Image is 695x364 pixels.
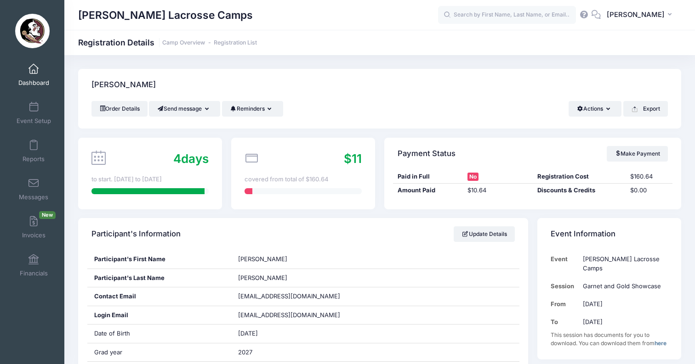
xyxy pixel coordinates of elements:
h4: Participant's Information [91,221,181,247]
button: Export [623,101,668,117]
div: covered from total of $160.64 [245,175,362,184]
td: Event [551,250,579,277]
a: Registration List [214,39,257,46]
h1: [PERSON_NAME] Lacrosse Camps [78,5,253,26]
span: Financials [20,269,48,277]
div: days [173,150,209,168]
div: Paid in Full [393,172,463,181]
td: Session [551,277,579,295]
div: Contact Email [87,287,231,306]
button: Actions [569,101,621,117]
h4: Event Information [551,221,615,247]
td: From [551,295,579,313]
input: Search by First Name, Last Name, or Email... [438,6,576,24]
span: [PERSON_NAME] [607,10,665,20]
a: Messages [12,173,56,205]
a: Camp Overview [162,39,205,46]
div: Registration Cost [533,172,626,181]
td: To [551,313,579,331]
a: InvoicesNew [12,211,56,243]
a: Reports [12,135,56,167]
div: This session has documents for you to download. You can download them from [551,331,668,347]
span: [EMAIL_ADDRESS][DOMAIN_NAME] [238,311,353,320]
h1: Registration Details [78,38,257,47]
a: here [655,340,667,347]
span: [PERSON_NAME] [238,274,287,281]
div: Date of Birth [87,325,231,343]
a: Dashboard [12,59,56,91]
td: [DATE] [579,295,668,313]
div: $0.00 [626,186,672,195]
span: No [467,173,479,181]
span: Event Setup [17,117,51,125]
h4: [PERSON_NAME] [91,72,156,98]
a: Order Details [91,101,148,117]
a: Financials [12,249,56,281]
span: Dashboard [18,79,49,87]
div: Participant's First Name [87,250,231,269]
span: Reports [23,155,45,163]
td: Garnet and Gold Showcase [579,277,668,295]
div: Amount Paid [393,186,463,195]
div: Login Email [87,306,231,325]
span: Messages [19,193,48,201]
div: Participant's Last Name [87,269,231,287]
span: [DATE] [238,330,258,337]
span: 4 [173,151,181,166]
span: New [39,211,56,219]
td: [DATE] [579,313,668,331]
span: [EMAIL_ADDRESS][DOMAIN_NAME] [238,292,340,300]
span: [PERSON_NAME] [238,255,287,263]
td: [PERSON_NAME] Lacrosse Camps [579,250,668,277]
div: to start. [DATE] to [DATE] [91,175,209,184]
a: Event Setup [12,97,56,129]
div: $10.64 [463,186,533,195]
button: [PERSON_NAME] [601,5,681,26]
h4: Payment Status [398,140,456,167]
a: Make Payment [607,146,668,162]
a: Update Details [454,226,515,242]
span: $11 [344,151,362,166]
div: $160.64 [626,172,672,181]
button: Reminders [222,101,283,117]
span: 2027 [238,348,252,356]
button: Send message [149,101,220,117]
div: Grad year [87,343,231,362]
span: Invoices [22,231,46,239]
div: Discounts & Credits [533,186,626,195]
img: Sara Tisdale Lacrosse Camps [15,14,50,48]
